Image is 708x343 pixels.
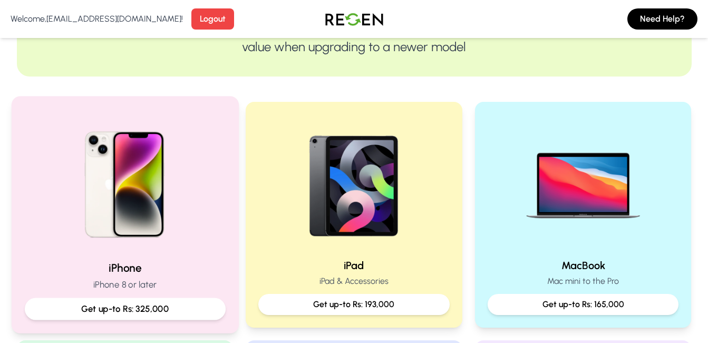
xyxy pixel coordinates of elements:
img: iPhone [54,110,196,252]
h2: iPad [258,258,450,273]
img: Logo [317,4,391,34]
h2: iPhone [24,260,225,275]
h2: MacBook [488,258,679,273]
button: Need Help? [627,8,697,30]
p: Get up-to Rs: 165,000 [496,298,671,311]
p: iPad & Accessories [258,275,450,288]
p: Get up-to Rs: 193,000 [267,298,441,311]
p: iPhone 8 or later [24,278,225,291]
img: MacBook [516,115,651,250]
p: Trade-in your devices for Cash or get up to 10% extra value when upgrading to a newer model [51,22,658,55]
p: Get up-to Rs: 325,000 [33,302,216,316]
button: Logout [191,8,234,30]
p: Mac mini to the Pro [488,275,679,288]
p: Welcome, [EMAIL_ADDRESS][DOMAIN_NAME] ! [11,13,183,25]
img: iPad [286,115,421,250]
